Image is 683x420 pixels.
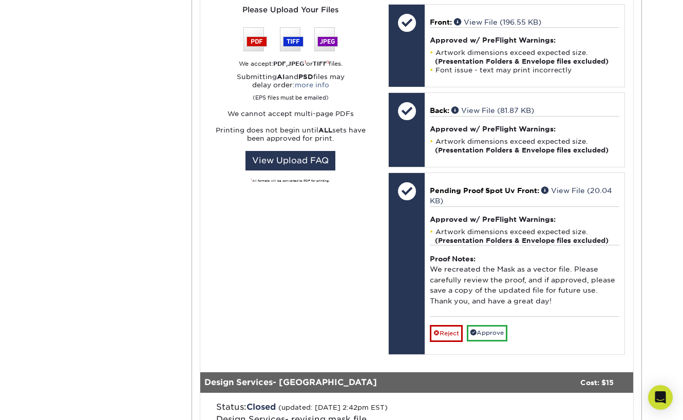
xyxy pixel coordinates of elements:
[435,58,609,65] strong: (Presentation Folders & Envelope files excluded)
[273,60,286,67] strong: PDF
[430,137,619,155] li: Artwork dimensions exceed expected size.
[580,378,614,386] strong: Cost: $15
[430,227,619,245] li: Artwork dimensions exceed expected size.
[430,106,449,114] span: Back:
[430,36,619,44] h4: Approved w/ PreFlight Warnings:
[278,404,388,411] small: (updated: [DATE] 2:42pm EST)
[204,377,377,387] strong: Design Services- [GEOGRAPHIC_DATA]
[298,73,313,81] strong: PSD
[327,60,329,65] sup: 1
[454,18,541,26] a: View File (196.55 KB)
[208,4,373,15] div: Please Upload Your Files
[430,325,463,341] a: Reject
[277,73,285,81] strong: AI
[246,402,276,412] span: Closed
[430,255,476,263] strong: Proof Notes:
[430,186,539,195] span: Pending Proof Spot Uv Front:
[305,60,306,65] sup: 1
[430,48,619,66] li: Artwork dimensions exceed expected size.
[245,151,335,170] a: View Upload FAQ
[430,245,619,316] div: We recreated the Mask as a vector file. Please carefully review the proof, and if approved, pleas...
[313,60,327,67] strong: TIFF
[251,178,252,181] sup: 1
[243,27,338,51] img: We accept: PSD, TIFF, or JPEG (JPG)
[288,60,305,67] strong: JPEG
[648,385,673,410] div: Open Intercom Messenger
[208,179,373,183] div: All formats will be converted to PDF for printing.
[208,126,373,143] p: Printing does not begin until sets have been approved for print.
[435,146,609,154] strong: (Presentation Folders & Envelope files excluded)
[451,106,534,114] a: View File (81.87 KB)
[3,389,87,416] iframe: Google Customer Reviews
[208,73,373,102] p: Submitting and files may delay order:
[435,237,609,244] strong: (Presentation Folders & Envelope files excluded)
[430,125,619,133] h4: Approved w/ PreFlight Warnings:
[208,60,373,68] div: We accept: , or files.
[208,110,373,118] p: We cannot accept multi-page PDFs
[295,81,329,89] a: more info
[430,215,619,223] h4: Approved w/ PreFlight Warnings:
[430,18,452,26] span: Front:
[430,66,619,74] li: Font issue - text may print incorrectly
[253,89,329,102] small: (EPS files must be emailed)
[318,126,332,134] strong: ALL
[467,325,507,341] a: Approve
